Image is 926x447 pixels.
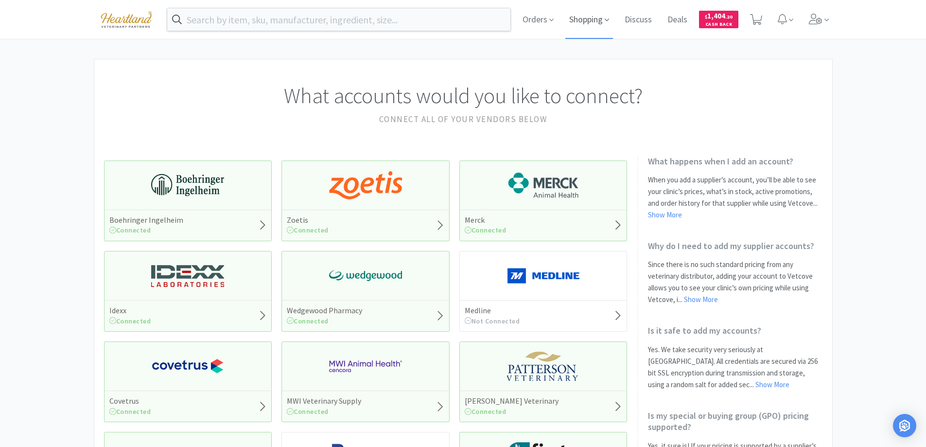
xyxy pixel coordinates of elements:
[465,215,507,225] h5: Merck
[648,156,822,167] h2: What happens when I add an account?
[109,226,151,234] span: Connected
[684,295,718,304] a: Show More
[287,317,329,325] span: Connected
[664,16,691,24] a: Deals
[329,171,402,200] img: a673e5ab4e5e497494167fe422e9a3ab.png
[109,407,151,416] span: Connected
[893,414,916,437] div: Open Intercom Messenger
[507,352,580,381] img: f5e969b455434c6296c6d81ef179fa71_3.png
[755,380,789,389] a: Show More
[648,325,822,336] h2: Is it safe to add my accounts?
[465,317,520,325] span: Not Connected
[648,174,822,221] p: When you add a supplier’s account, you’ll be able to see your clinic’s prices, what’s in stock, a...
[287,226,329,234] span: Connected
[109,317,151,325] span: Connected
[109,396,151,406] h5: Covetrus
[109,215,183,225] h5: Boehringer Ingelheim
[287,215,329,225] h5: Zoetis
[151,352,224,381] img: 77fca1acd8b6420a9015268ca798ef17_1.png
[648,259,822,305] p: Since there is no such standard pricing from any veterinary distributor, adding your account to V...
[94,6,159,33] img: cad7bdf275c640399d9c6e0c56f98fd2_10.png
[287,305,362,316] h5: Wedgewood Pharmacy
[648,210,682,219] a: Show More
[621,16,656,24] a: Discuss
[465,226,507,234] span: Connected
[151,261,224,290] img: 13250b0087d44d67bb1668360c5632f9_13.png
[104,79,822,113] h1: What accounts would you like to connect?
[329,352,402,381] img: f6b2451649754179b5b4e0c70c3f7cb0_2.png
[705,14,707,20] span: $
[167,8,511,31] input: Search by item, sku, manufacturer, ingredient, size...
[705,22,733,28] span: Cash Back
[507,171,580,200] img: 6d7abf38e3b8462597f4a2f88dede81e_176.png
[287,407,329,416] span: Connected
[151,171,224,200] img: 730db3968b864e76bcafd0174db25112_22.png
[287,396,361,406] h5: MWI Veterinary Supply
[507,261,580,290] img: a646391c64b94eb2892348a965bf03f3_134.png
[465,305,520,316] h5: Medline
[465,396,559,406] h5: [PERSON_NAME] Veterinary
[648,240,822,251] h2: Why do I need to add my supplier accounts?
[648,410,822,433] h2: Is my special or buying group (GPO) pricing supported?
[109,305,151,316] h5: Idexx
[329,261,402,290] img: e40baf8987b14801afb1611fffac9ca4_8.png
[705,11,733,20] span: 1,404
[699,6,738,33] a: $1,404.20Cash Back
[465,407,507,416] span: Connected
[104,113,822,126] h2: Connect all of your vendors below
[725,14,733,20] span: . 20
[648,344,822,391] p: Yes. We take security very seriously at [GEOGRAPHIC_DATA]. All credentials are secured via 256 bi...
